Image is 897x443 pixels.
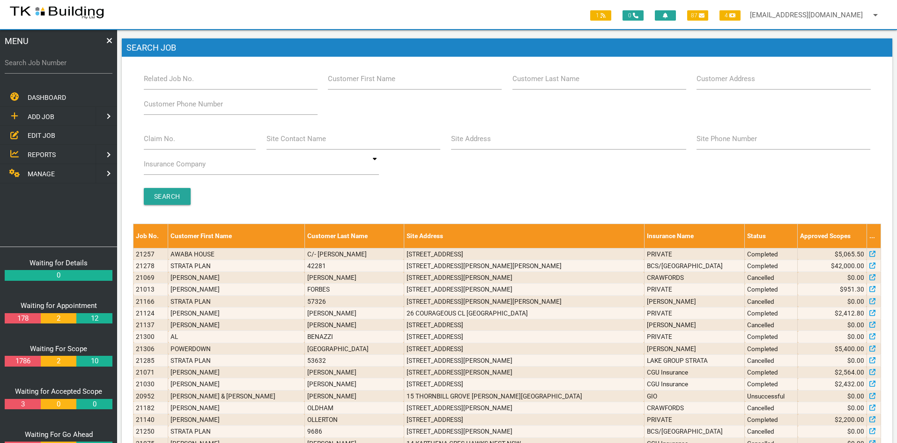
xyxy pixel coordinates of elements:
a: Waiting for Accepted Scope [15,387,102,396]
a: 0 [76,399,112,410]
td: STRATA PLAN [168,260,304,271]
span: $5,065.50 [835,249,864,259]
span: $0.00 [847,297,864,306]
span: $951.30 [840,285,864,294]
td: 21071 [133,367,168,378]
td: STRATA PLAN [168,295,304,307]
td: 15 THORNBILL GROVE [PERSON_NAME][GEOGRAPHIC_DATA] [404,390,644,402]
td: [STREET_ADDRESS] [404,378,644,390]
td: [STREET_ADDRESS][PERSON_NAME] [404,402,644,413]
td: [STREET_ADDRESS][PERSON_NAME] [404,354,644,366]
td: 9686 [304,426,404,437]
td: 21278 [133,260,168,271]
td: Cancelled [745,319,798,331]
h1: Search Job [122,38,892,57]
td: 21013 [133,284,168,295]
td: 57326 [304,295,404,307]
label: Site Contact Name [267,134,326,144]
span: $0.00 [847,403,864,413]
td: PRIVATE [644,331,744,343]
td: [PERSON_NAME] [644,319,744,331]
td: Cancelled [745,402,798,413]
td: [PERSON_NAME] [304,367,404,378]
input: Search [144,188,191,205]
th: Insurance Name [644,224,744,248]
span: $5,400.00 [835,344,864,353]
td: STRATA PLAN [168,426,304,437]
span: $0.00 [847,391,864,401]
label: Search Job Number [5,58,112,68]
span: $2,432.00 [835,379,864,389]
a: Waiting for Details [30,259,88,267]
td: AWABA HOUSE [168,248,304,260]
td: 20952 [133,390,168,402]
td: [STREET_ADDRESS][PERSON_NAME] [404,426,644,437]
td: Unsuccessful [745,390,798,402]
label: Customer Last Name [512,74,579,84]
td: 42281 [304,260,404,271]
td: [PERSON_NAME] [168,284,304,295]
td: Completed [745,307,798,319]
td: Cancelled [745,272,798,284]
td: [STREET_ADDRESS] [404,331,644,343]
td: 21069 [133,272,168,284]
td: [STREET_ADDRESS] [404,343,644,354]
td: [PERSON_NAME] & [PERSON_NAME] [168,390,304,402]
td: 21250 [133,426,168,437]
td: PRIVATE [644,307,744,319]
td: Cancelled [745,426,798,437]
label: Site Address [451,134,491,144]
td: CGU Insurance [644,378,744,390]
span: $0.00 [847,273,864,282]
td: [PERSON_NAME] [304,390,404,402]
td: [PERSON_NAME] [304,319,404,331]
td: [STREET_ADDRESS][PERSON_NAME] [404,272,644,284]
label: Related Job No. [144,74,194,84]
td: [PERSON_NAME] [644,295,744,307]
a: 1786 [5,356,40,367]
td: GIO [644,390,744,402]
td: [STREET_ADDRESS] [404,414,644,426]
label: Customer First Name [328,74,395,84]
span: $0.00 [847,332,864,341]
a: 2 [41,356,76,367]
td: Cancelled [745,354,798,366]
td: 21137 [133,319,168,331]
a: Waiting For Scope [30,345,87,353]
td: Completed [745,331,798,343]
a: 3 [5,399,40,410]
td: [PERSON_NAME] [168,414,304,426]
span: $2,200.00 [835,415,864,424]
td: [PERSON_NAME] [304,307,404,319]
a: 10 [76,356,112,367]
span: $0.00 [847,356,864,365]
a: Waiting for Appointment [21,301,97,310]
td: [PERSON_NAME] [168,307,304,319]
td: [STREET_ADDRESS] [404,319,644,331]
td: [STREET_ADDRESS][PERSON_NAME][PERSON_NAME] [404,260,644,271]
span: $0.00 [847,427,864,436]
td: PRIVATE [644,414,744,426]
td: BENAZZI [304,331,404,343]
span: $42,000.00 [831,261,864,270]
span: 1 [590,10,611,21]
td: 53632 [304,354,404,366]
td: C/- [PERSON_NAME] [304,248,404,260]
th: Status [745,224,798,248]
td: OLLERTON [304,414,404,426]
td: 21166 [133,295,168,307]
td: [STREET_ADDRESS][PERSON_NAME][PERSON_NAME] [404,295,644,307]
td: [PERSON_NAME] [168,272,304,284]
td: 26 COURAGEOUS CL [GEOGRAPHIC_DATA] [404,307,644,319]
th: Site Address [404,224,644,248]
td: [PERSON_NAME] [168,402,304,413]
span: 0 [623,10,644,21]
td: [STREET_ADDRESS][PERSON_NAME] [404,284,644,295]
td: 21140 [133,414,168,426]
th: Job No. [133,224,168,248]
td: PRIVATE [644,248,744,260]
td: 21124 [133,307,168,319]
td: [PERSON_NAME] [304,378,404,390]
td: BCS/[GEOGRAPHIC_DATA] [644,426,744,437]
td: Completed [745,414,798,426]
